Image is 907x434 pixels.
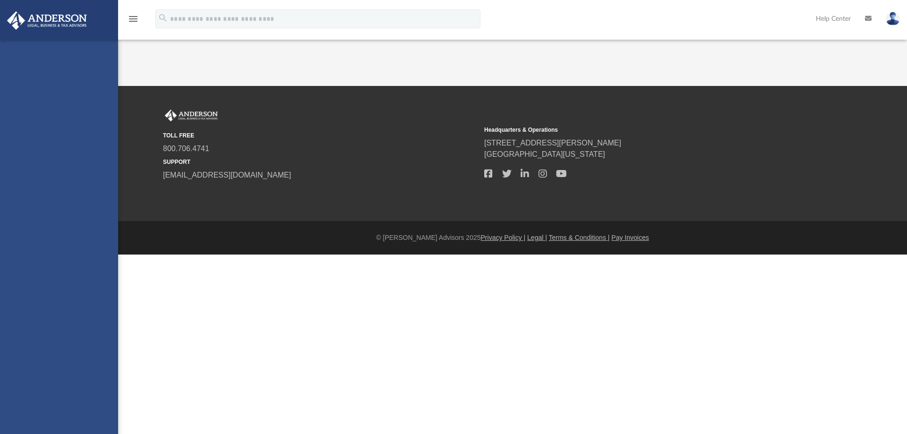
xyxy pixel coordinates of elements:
small: TOLL FREE [163,131,478,140]
a: [STREET_ADDRESS][PERSON_NAME] [484,139,621,147]
i: search [158,13,168,23]
img: User Pic [886,12,900,26]
a: Privacy Policy | [481,234,526,241]
a: [GEOGRAPHIC_DATA][US_STATE] [484,150,605,158]
small: Headquarters & Operations [484,126,799,134]
div: © [PERSON_NAME] Advisors 2025 [118,233,907,243]
small: SUPPORT [163,158,478,166]
a: [EMAIL_ADDRESS][DOMAIN_NAME] [163,171,291,179]
a: Terms & Conditions | [549,234,610,241]
a: menu [128,18,139,25]
a: Pay Invoices [611,234,649,241]
a: 800.706.4741 [163,145,209,153]
img: Anderson Advisors Platinum Portal [163,110,220,122]
img: Anderson Advisors Platinum Portal [4,11,90,30]
i: menu [128,13,139,25]
a: Legal | [527,234,547,241]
